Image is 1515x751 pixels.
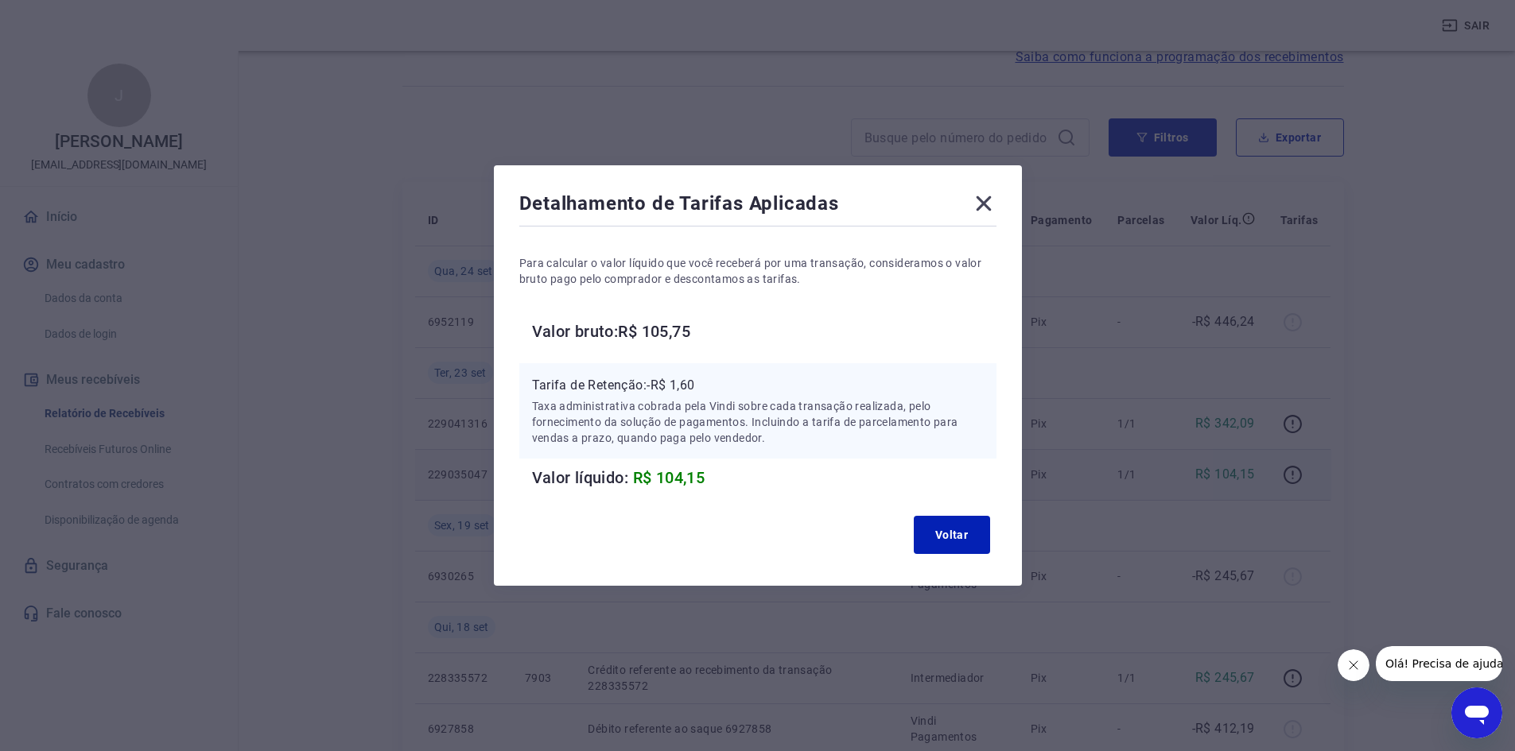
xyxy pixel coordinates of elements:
p: Tarifa de Retenção: -R$ 1,60 [532,376,984,395]
span: Olá! Precisa de ajuda? [10,11,134,24]
h6: Valor líquido: [532,465,996,490]
iframe: Botão para abrir a janela de mensagens [1451,687,1502,738]
span: R$ 104,15 [633,468,705,487]
p: Para calcular o valor líquido que você receberá por uma transação, consideramos o valor bruto pag... [519,255,996,287]
div: Detalhamento de Tarifas Aplicadas [519,191,996,223]
p: Taxa administrativa cobrada pela Vindi sobre cada transação realizada, pelo fornecimento da soluç... [532,398,984,446]
button: Voltar [914,516,990,554]
iframe: Fechar mensagem [1338,649,1369,681]
iframe: Mensagem da empresa [1376,646,1502,681]
h6: Valor bruto: R$ 105,75 [532,319,996,344]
